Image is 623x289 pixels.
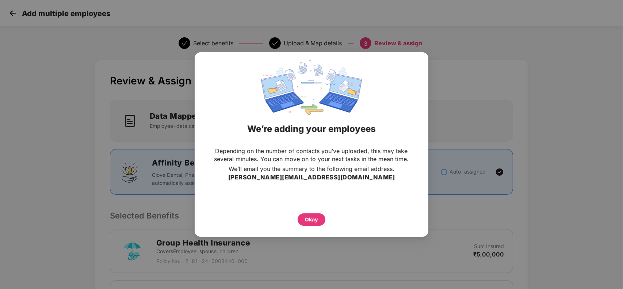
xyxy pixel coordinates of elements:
[204,115,419,143] div: We’re adding your employees
[305,216,318,224] div: Okay
[261,60,362,115] img: svg+xml;base64,PHN2ZyBpZD0iRGF0YV9zeW5jaW5nIiB4bWxucz0iaHR0cDovL3d3dy53My5vcmcvMjAwMC9zdmciIHdpZH...
[228,173,395,182] h3: [PERSON_NAME][EMAIL_ADDRESS][DOMAIN_NAME]
[229,165,394,173] p: We’ll email you the summary to the following email address.
[209,147,414,163] p: Depending on the number of contacts you’ve uploaded, this may take several minutes. You can move ...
